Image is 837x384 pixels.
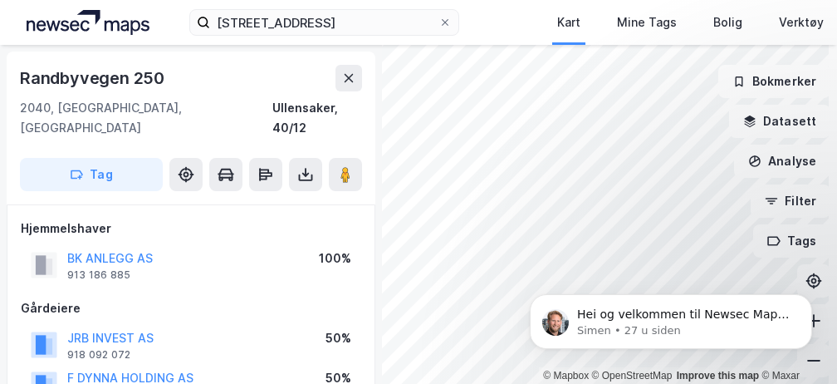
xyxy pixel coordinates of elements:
[729,105,830,138] button: Datasett
[617,12,677,32] div: Mine Tags
[543,370,589,382] a: Mapbox
[505,259,837,376] iframe: Intercom notifications melding
[753,224,830,258] button: Tags
[751,185,830,218] button: Filter
[20,98,272,138] div: 2040, [GEOGRAPHIC_DATA], [GEOGRAPHIC_DATA]
[210,10,438,35] input: Søk på adresse, matrikkel, gårdeiere, leietakere eller personer
[21,298,361,318] div: Gårdeiere
[592,370,673,382] a: OpenStreetMap
[779,12,824,32] div: Verktøy
[325,328,351,348] div: 50%
[718,65,830,98] button: Bokmerker
[734,145,830,178] button: Analyse
[20,158,163,191] button: Tag
[67,268,130,282] div: 913 186 885
[713,12,742,32] div: Bolig
[677,370,759,382] a: Improve this map
[557,12,580,32] div: Kart
[272,98,362,138] div: Ullensaker, 40/12
[27,10,149,35] img: logo.a4113a55bc3d86da70a041830d287a7e.svg
[20,65,168,91] div: Randbyvegen 250
[67,348,130,362] div: 918 092 072
[21,219,361,239] div: Hjemmelshaver
[319,249,351,268] div: 100%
